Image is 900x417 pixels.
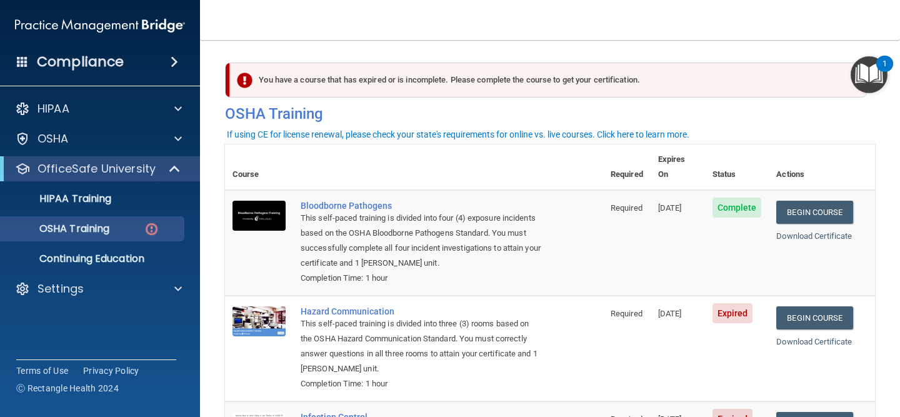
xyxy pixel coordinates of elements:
img: danger-circle.6113f641.png [144,221,159,237]
div: You have a course that has expired or is incomplete. Please complete the course to get your certi... [230,63,867,98]
a: Settings [15,281,182,296]
div: If using CE for license renewal, please check your state's requirements for online vs. live cours... [227,130,689,139]
img: PMB logo [15,13,185,38]
div: Completion Time: 1 hour [301,376,541,391]
button: If using CE for license renewal, please check your state's requirements for online vs. live cours... [225,128,691,141]
div: 1 [882,64,887,80]
h4: OSHA Training [225,105,875,123]
th: Expires On [651,144,705,190]
span: [DATE] [658,203,682,213]
th: Actions [769,144,875,190]
a: Hazard Communication [301,306,541,316]
p: Continuing Education [8,253,179,265]
span: Required [611,203,642,213]
a: Privacy Policy [83,364,139,377]
a: Terms of Use [16,364,68,377]
a: Download Certificate [776,231,852,241]
span: [DATE] [658,309,682,318]
span: Complete [712,198,762,218]
a: Download Certificate [776,337,852,346]
th: Course [225,144,293,190]
th: Status [705,144,769,190]
a: HIPAA [15,101,182,116]
div: This self-paced training is divided into three (3) rooms based on the OSHA Hazard Communication S... [301,316,541,376]
a: OSHA [15,131,182,146]
a: Bloodborne Pathogens [301,201,541,211]
img: exclamation-circle-solid-danger.72ef9ffc.png [237,73,252,88]
p: HIPAA [37,101,69,116]
p: HIPAA Training [8,193,111,205]
p: OSHA [37,131,69,146]
p: Settings [37,281,84,296]
h4: Compliance [37,53,124,71]
div: Completion Time: 1 hour [301,271,541,286]
span: Required [611,309,642,318]
a: Begin Course [776,306,852,329]
th: Required [603,144,651,190]
span: Ⓒ Rectangle Health 2024 [16,382,119,394]
a: OfficeSafe University [15,161,181,176]
p: OSHA Training [8,223,109,235]
a: Begin Course [776,201,852,224]
div: This self-paced training is divided into four (4) exposure incidents based on the OSHA Bloodborne... [301,211,541,271]
button: Open Resource Center, 1 new notification [851,56,887,93]
p: OfficeSafe University [37,161,156,176]
span: Expired [712,303,753,323]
